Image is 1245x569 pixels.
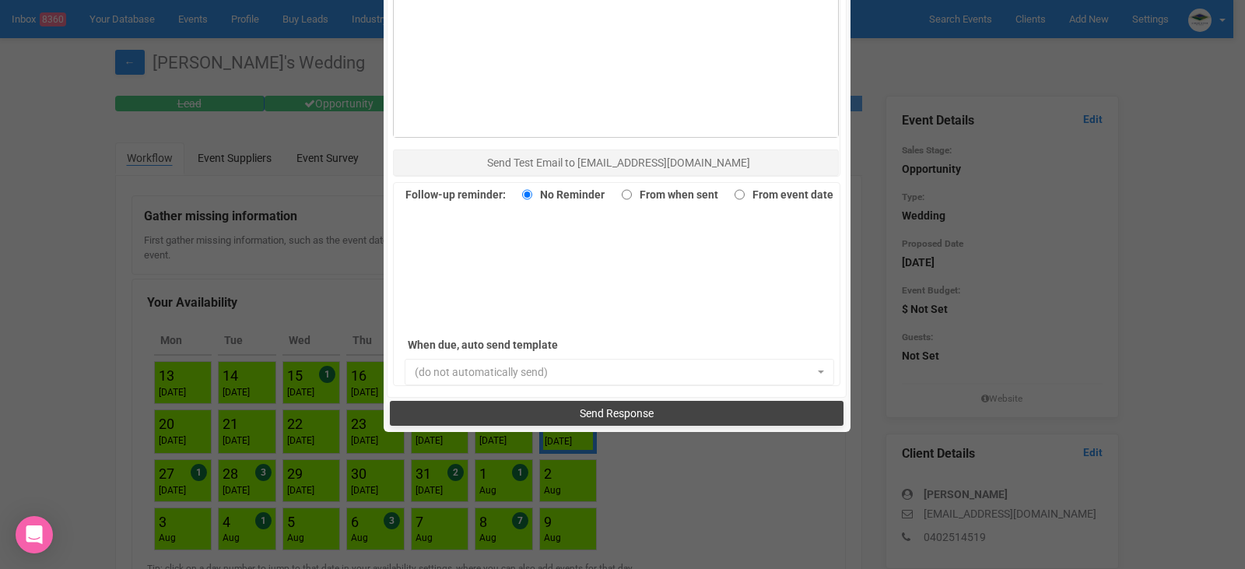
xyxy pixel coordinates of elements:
[415,364,815,380] span: (do not automatically send)
[514,184,605,205] label: No Reminder
[487,156,750,169] span: Send Test Email to [EMAIL_ADDRESS][DOMAIN_NAME]
[408,334,626,356] label: When due, auto send template
[614,184,718,205] label: From when sent
[405,184,506,205] label: Follow-up reminder:
[16,516,53,553] div: Open Intercom Messenger
[727,184,833,205] label: From event date
[580,407,654,420] span: Send Response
